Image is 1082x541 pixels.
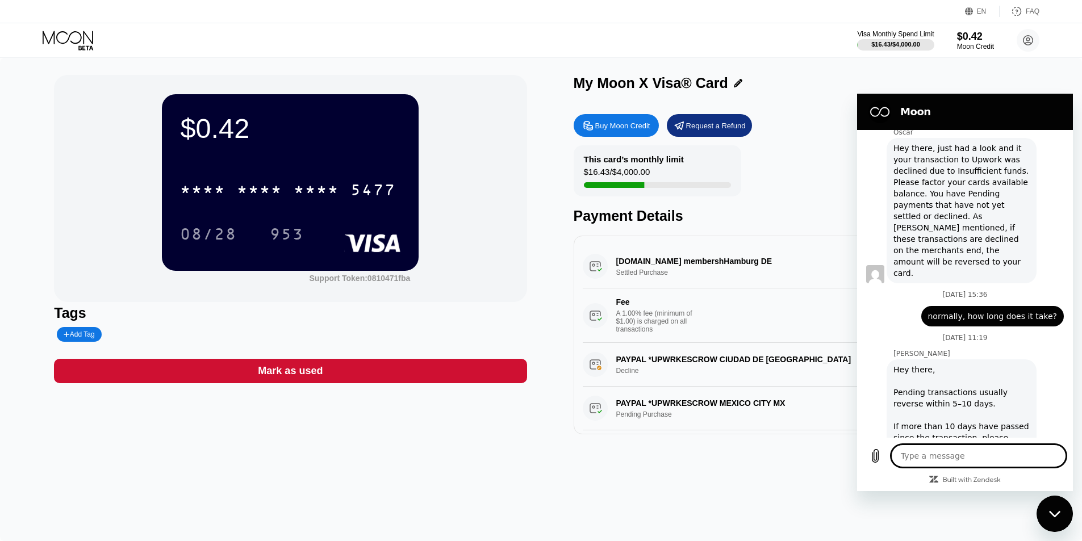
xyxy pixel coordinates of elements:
div: $16.43 / $4,000.00 [871,41,920,48]
div: 08/28 [172,220,245,248]
div: Add Tag [57,327,101,342]
div: Request a Refund [667,114,752,137]
div: My Moon X Visa® Card [574,75,728,91]
div: EN [977,7,987,15]
div: 5477 [350,182,396,200]
div: $0.42Moon Credit [957,31,994,51]
div: Mark as used [258,364,323,378]
div: Moon Credit [957,43,994,51]
div: Visa Monthly Spend Limit$16.43/$4,000.00 [857,30,934,51]
div: Support Token:0810471fba [309,274,410,283]
div: 953 [270,227,304,245]
div: This card’s monthly limit [584,154,684,164]
div: FAQ [1026,7,1039,15]
div: $16.43 / $4,000.00 [584,167,650,182]
div: Tags [54,305,527,321]
div: $0.42 [957,31,994,43]
div: Payment Details [574,208,1046,224]
div: A 1.00% fee (minimum of $1.00) is charged on all transactions [616,309,701,333]
iframe: Messaging window [857,94,1073,491]
div: FeeA 1.00% fee (minimum of $1.00) is charged on all transactions$1.00[DATE] 4:05 PM [583,430,1037,485]
div: FAQ [1000,6,1039,17]
div: Request a Refund [686,121,746,131]
iframe: Button to launch messaging window, conversation in progress [1037,496,1073,532]
div: 08/28 [180,227,237,245]
div: Mark as used [54,359,527,383]
div: Support Token: 0810471fba [309,274,410,283]
div: Buy Moon Credit [574,114,659,137]
div: FeeA 1.00% fee (minimum of $1.00) is charged on all transactions$1.00[DATE] 6:01 PM [583,288,1037,343]
div: Fee [616,297,696,307]
div: Add Tag [64,330,94,338]
div: EN [965,6,1000,17]
div: Visa Monthly Spend Limit [857,30,934,38]
div: Buy Moon Credit [595,121,650,131]
div: 953 [261,220,312,248]
div: $0.42 [180,112,400,144]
